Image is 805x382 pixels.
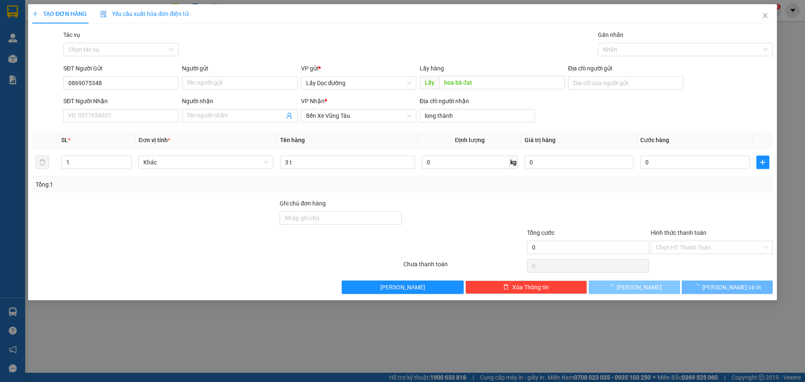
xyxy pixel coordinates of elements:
img: icon [100,11,107,18]
label: Gán nhãn [598,31,623,38]
span: Giá trị hàng [525,137,556,143]
span: plus [757,159,769,166]
input: Địa chỉ của người nhận [420,109,535,122]
div: Người gửi [182,64,297,73]
input: Dọc đường [439,76,565,89]
span: Lấy Dọc đường [306,77,411,89]
input: Địa chỉ của người gửi [568,76,683,90]
button: [PERSON_NAME] [589,281,680,294]
input: Ghi chú đơn hàng [280,211,402,225]
span: close [762,12,769,19]
span: Yêu cầu xuất hóa đơn điện tử [100,10,189,17]
div: SĐT Người Nhận [63,96,179,106]
label: Ghi chú đơn hàng [280,200,326,207]
div: Chưa thanh toán [402,260,526,274]
div: VP gửi [301,64,416,73]
span: Cước hàng [640,137,669,143]
span: [PERSON_NAME] và In [702,283,761,292]
span: plus [32,11,38,17]
button: deleteXóa Thông tin [465,281,587,294]
span: Lấy [420,76,439,89]
span: [PERSON_NAME] [617,283,662,292]
label: Tác vụ [63,31,80,38]
div: Địa chỉ người nhận [420,96,535,106]
span: delete [503,284,509,291]
span: loading [693,284,702,290]
div: Địa chỉ người gửi [568,64,683,73]
span: Khác [143,156,268,169]
span: loading [608,284,617,290]
div: Người nhận [182,96,297,106]
span: VP Nhận [301,98,325,104]
span: [PERSON_NAME] [380,283,425,292]
input: 0 [525,156,634,169]
span: TẠO ĐƠN HÀNG [32,10,87,17]
button: [PERSON_NAME] [342,281,464,294]
span: Bến Xe Vũng Tàu [306,109,411,122]
div: SĐT Người Gửi [63,64,179,73]
span: SL [61,137,68,143]
button: Close [753,4,777,28]
input: VD: Bàn, Ghế [280,156,415,169]
span: Lấy hàng [420,65,444,72]
button: [PERSON_NAME] và In [682,281,773,294]
span: kg [509,156,518,169]
div: Tổng: 1 [36,180,311,189]
span: Tổng cước [527,229,555,236]
span: Xóa Thông tin [512,283,549,292]
button: delete [36,156,49,169]
button: plus [756,156,769,169]
span: user-add [286,112,293,119]
label: Hình thức thanh toán [651,229,706,236]
span: Tên hàng [280,137,305,143]
span: Đơn vị tính [138,137,170,143]
span: Định lượng [455,137,485,143]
